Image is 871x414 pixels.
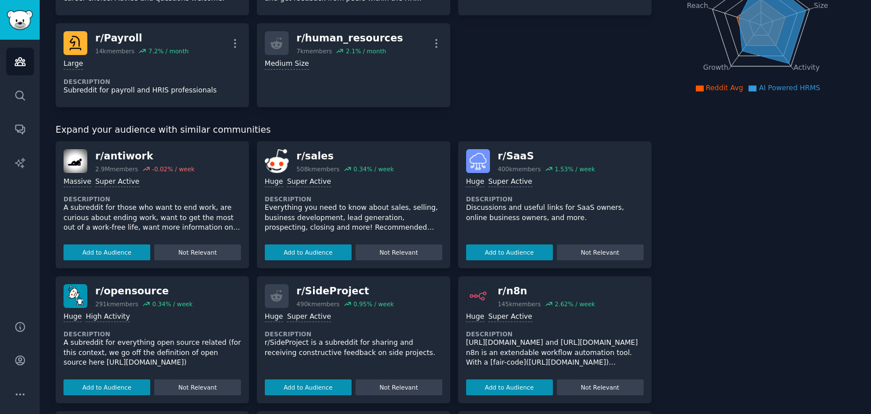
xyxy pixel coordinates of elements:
div: Huge [265,177,283,188]
div: Huge [466,177,484,188]
p: Discussions and useful links for SaaS owners, online business owners, and more. [466,203,644,223]
div: r/ opensource [95,284,193,298]
img: antiwork [64,149,87,173]
div: 0.34 % / week [152,300,192,308]
tspan: Reach [687,1,708,9]
div: 400k members [498,165,541,173]
div: Huge [466,312,484,323]
div: 490k members [297,300,340,308]
div: 291k members [95,300,138,308]
div: 7.2 % / month [149,47,189,55]
button: Add to Audience [466,379,553,395]
dt: Description [64,195,241,203]
p: [URL][DOMAIN_NAME] and [URL][DOMAIN_NAME] n8n is an extendable workflow automation tool. With a [... [466,338,644,368]
div: 1.53 % / week [555,165,595,173]
span: AI Powered HRMS [759,84,820,92]
div: 0.95 % / week [353,300,394,308]
div: 2.1 % / month [346,47,386,55]
p: Subreddit for payroll and HRIS professionals [64,86,241,96]
button: Not Relevant [557,379,644,395]
div: r/ antiwork [95,149,195,163]
div: 0.34 % / week [353,165,394,173]
div: 2.9M members [95,165,138,173]
div: 7k members [297,47,332,55]
button: Not Relevant [154,379,241,395]
div: r/ human_resources [297,31,403,45]
p: Everything you need to know about sales, selling, business development, lead generation, prospect... [265,203,442,233]
div: 2.62 % / week [555,300,595,308]
img: n8n [466,284,490,308]
div: Super Active [488,312,532,323]
dt: Description [466,195,644,203]
div: Super Active [488,177,532,188]
div: r/ SideProject [297,284,394,298]
dt: Description [265,330,442,338]
button: Not Relevant [557,244,644,260]
div: r/ n8n [498,284,595,298]
div: Massive [64,177,91,188]
a: r/human_resources7kmembers2.1% / monthMedium Size [257,23,450,107]
tspan: Growth [703,64,728,71]
div: 508k members [297,165,340,173]
div: Super Active [287,177,331,188]
div: Super Active [287,312,331,323]
img: sales [265,149,289,173]
div: r/ Payroll [95,31,189,45]
img: opensource [64,284,87,308]
img: SaaS [466,149,490,173]
button: Add to Audience [265,244,352,260]
button: Add to Audience [64,379,150,395]
button: Add to Audience [64,244,150,260]
button: Not Relevant [356,379,442,395]
p: r/SideProject is a subreddit for sharing and receiving constructive feedback on side projects. [265,338,442,358]
p: A subreddit for those who want to end work, are curious about ending work, want to get the most o... [64,203,241,233]
dt: Description [265,195,442,203]
a: Payrollr/Payroll14kmembers7.2% / monthLargeDescriptionSubreddit for payroll and HRIS professionals [56,23,249,107]
div: High Activity [86,312,130,323]
div: -0.02 % / week [152,165,195,173]
dt: Description [466,330,644,338]
div: Large [64,59,83,70]
img: Payroll [64,31,87,55]
button: Add to Audience [265,379,352,395]
div: 145k members [498,300,541,308]
tspan: Size [814,1,828,9]
tspan: Activity [793,64,819,71]
div: r/ sales [297,149,394,163]
div: r/ SaaS [498,149,595,163]
button: Not Relevant [356,244,442,260]
dt: Description [64,330,241,338]
dt: Description [64,78,241,86]
p: A subreddit for everything open source related (for this context, we go off the definition of ope... [64,338,241,368]
div: Huge [64,312,82,323]
img: GummySearch logo [7,10,33,30]
button: Add to Audience [466,244,553,260]
div: Huge [265,312,283,323]
button: Not Relevant [154,244,241,260]
span: Reddit Avg [706,84,743,92]
span: Expand your audience with similar communities [56,123,270,137]
div: 14k members [95,47,134,55]
div: Super Active [95,177,139,188]
div: Medium Size [265,59,309,70]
